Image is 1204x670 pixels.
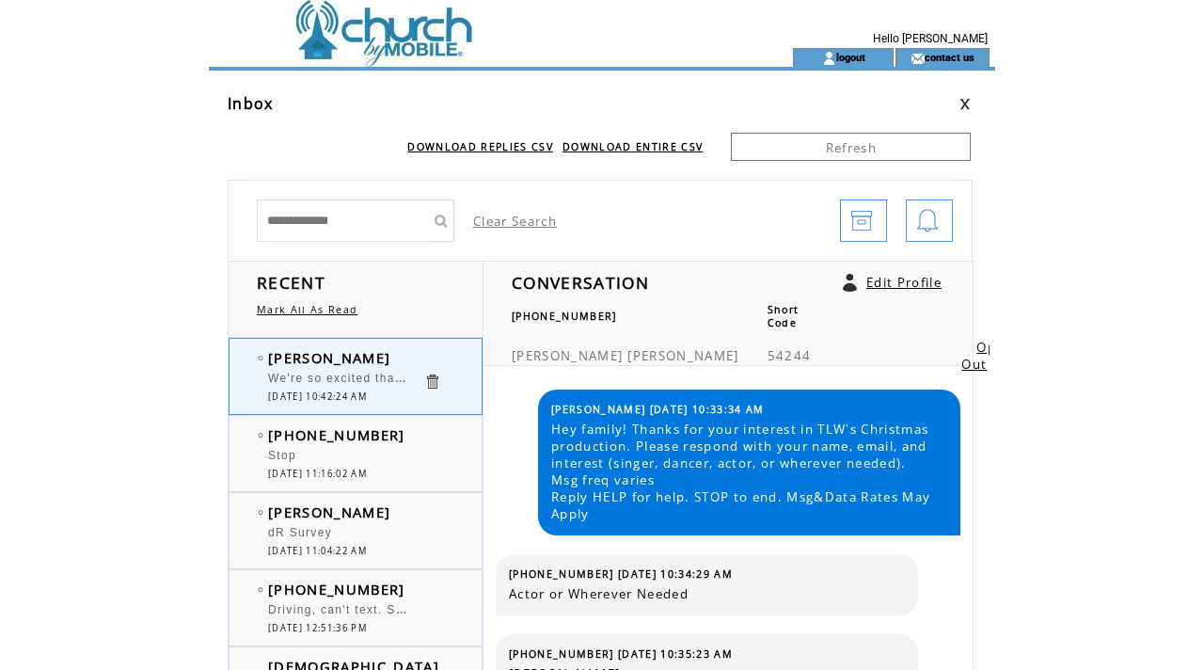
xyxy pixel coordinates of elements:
a: contact us [925,51,974,63]
span: [PHONE_NUMBER] [DATE] 10:34:29 AM [509,567,733,581]
img: contact_us_icon.gif [911,51,925,66]
input: Submit [426,199,454,242]
span: Inbox [228,93,274,114]
img: bulletEmpty.png [258,587,263,592]
img: bulletEmpty.png [258,356,263,360]
a: Edit Profile [866,274,942,291]
span: 54244 [768,347,812,364]
img: archive.png [850,200,873,243]
span: [DATE] 11:04:22 AM [268,545,367,557]
span: Hey family! Thanks for your interest in TLW's Christmas production. Please respond with your name... [551,421,946,522]
a: Refresh [731,133,971,161]
a: Click to delete these messgaes [423,373,441,391]
span: Actor or Wherever Needed [509,585,904,602]
span: [PHONE_NUMBER] [268,425,405,444]
span: Hello [PERSON_NAME] [873,32,988,45]
a: Click to edit user profile [843,274,857,292]
span: RECENT [257,271,325,294]
span: [DATE] 12:51:36 PM [268,622,367,634]
span: Driving, can't text. Sent from MY ROGUE [268,598,523,617]
span: Short Code [768,303,800,329]
img: bulletEmpty.png [258,433,263,438]
span: [PERSON_NAME] [268,348,390,367]
span: dR Survey [268,526,332,539]
a: Mark All As Read [257,303,357,316]
span: [PERSON_NAME] [512,347,623,364]
span: Stop [268,449,296,462]
span: CONVERSATION [512,271,649,294]
span: [DATE] 11:16:02 AM [268,468,367,480]
a: Opt Out [961,339,1002,373]
a: DOWNLOAD ENTIRE CSV [562,140,703,153]
span: [PHONE_NUMBER] [268,580,405,598]
img: bell.png [916,200,939,243]
img: bulletEmpty.png [258,510,263,515]
span: [PERSON_NAME] [DATE] 10:33:34 AM [551,403,765,416]
a: DOWNLOAD REPLIES CSV [407,140,553,153]
span: [PHONE_NUMBER] [DATE] 10:35:23 AM [509,647,733,661]
a: logout [836,51,865,63]
span: [DATE] 10:42:24 AM [268,391,367,403]
img: account_icon.gif [822,51,836,66]
a: Clear Search [473,213,557,230]
span: [PERSON_NAME] [627,347,738,364]
span: [PHONE_NUMBER] [512,310,617,323]
span: [PERSON_NAME] [268,502,390,521]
